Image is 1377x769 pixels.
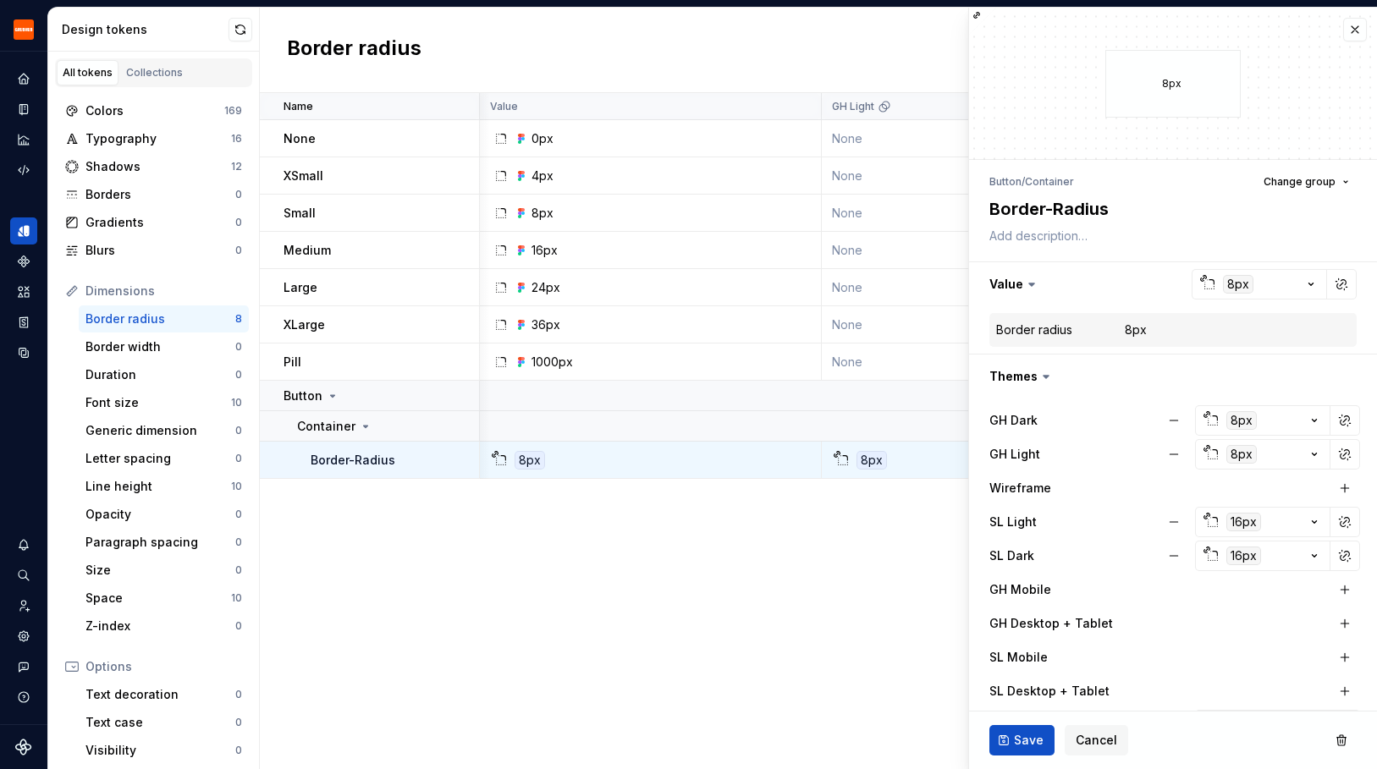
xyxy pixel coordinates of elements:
[79,361,249,388] a: Duration0
[1022,175,1025,188] li: /
[832,100,874,113] p: GH Light
[235,216,242,229] div: 0
[311,452,395,469] p: Border-Radius
[79,473,249,500] a: Line height10
[85,283,242,299] div: Dimensions
[231,160,242,173] div: 12
[231,480,242,493] div: 10
[996,321,1072,338] div: Border radius
[79,529,249,556] a: Paragraph spacing0
[79,709,249,736] a: Text case0
[284,316,325,333] p: XLarge
[10,531,37,558] button: Notifications
[532,279,560,296] div: 24px
[14,19,34,40] img: 4e8d6f31-f5cf-47b4-89aa-e4dec1dc0822.png
[231,132,242,146] div: 16
[1226,411,1257,430] div: 8px
[284,205,316,222] p: Small
[58,181,249,208] a: Borders0
[532,205,554,222] div: 8px
[1195,541,1330,571] button: 16px
[822,269,1008,306] td: None
[85,618,235,634] div: Z-index
[297,418,355,435] p: Container
[85,562,235,579] div: Size
[284,100,313,113] p: Name
[10,278,37,305] a: Assets
[822,195,1008,232] td: None
[15,739,32,755] svg: Supernova Logo
[235,563,242,577] div: 0
[224,104,242,118] div: 169
[532,130,554,147] div: 0px
[85,394,231,411] div: Font size
[79,445,249,472] a: Letter spacing0
[62,21,229,38] div: Design tokens
[10,653,37,680] button: Contact support
[235,244,242,257] div: 0
[79,585,249,612] a: Space10
[79,737,249,764] a: Visibility0
[126,66,183,80] div: Collections
[822,343,1008,381] td: None
[10,157,37,184] a: Code automation
[231,396,242,409] div: 10
[79,612,249,640] a: Z-index0
[989,514,1037,530] label: SL Light
[79,389,249,416] a: Font size10
[10,592,37,619] div: Invite team
[85,534,235,551] div: Paragraph spacing
[85,714,235,731] div: Text case
[10,65,37,92] a: Home
[235,188,242,201] div: 0
[85,214,235,231] div: Gradients
[1195,405,1330,436] button: 8px
[85,310,235,327] div: Border radius
[235,619,242,633] div: 0
[85,102,224,119] div: Colors
[85,422,235,439] div: Generic dimension
[1014,732,1044,749] span: Save
[79,501,249,528] a: Opacity0
[989,446,1040,463] label: GH Light
[284,168,323,184] p: XSmall
[79,681,249,708] a: Text decoration0
[856,451,887,470] div: 8px
[490,100,518,113] p: Value
[989,649,1048,666] label: SL Mobile
[284,242,331,259] p: Medium
[10,126,37,153] div: Analytics
[515,451,545,470] div: 8px
[989,615,1113,632] label: GH Desktop + Tablet
[58,209,249,236] a: Gradients0
[1105,50,1241,118] div: 8px
[1025,175,1074,188] li: Container
[822,232,1008,269] td: None
[10,96,37,123] a: Documentation
[235,452,242,465] div: 0
[85,130,231,147] div: Typography
[989,683,1110,700] label: SL Desktop + Tablet
[532,168,554,184] div: 4px
[235,424,242,437] div: 0
[58,237,249,264] a: Blurs0
[532,354,573,371] div: 1000px
[85,686,235,703] div: Text decoration
[85,158,231,175] div: Shadows
[85,242,235,259] div: Blurs
[287,35,421,65] h2: Border radius
[85,478,231,495] div: Line height
[85,186,235,203] div: Borders
[822,306,1008,343] td: None
[10,339,37,366] a: Data sources
[284,279,317,296] p: Large
[1226,513,1261,531] div: 16px
[10,217,37,244] div: Design tokens
[1226,547,1261,565] div: 16px
[10,309,37,336] a: Storybook stories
